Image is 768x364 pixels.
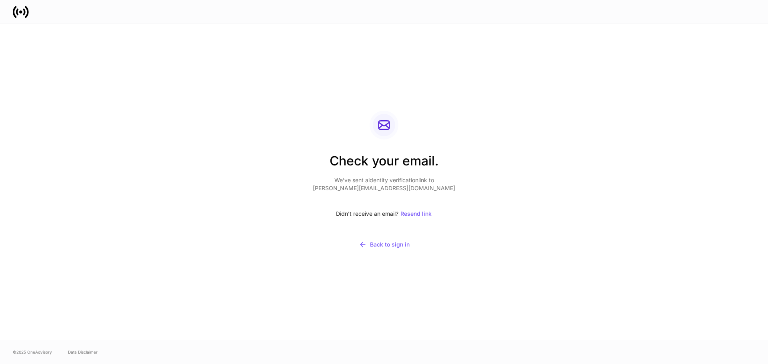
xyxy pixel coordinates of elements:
[68,349,98,355] a: Data Disclaimer
[313,205,455,223] div: Didn’t receive an email?
[313,176,455,192] p: We’ve sent a identity verification link to [PERSON_NAME][EMAIL_ADDRESS][DOMAIN_NAME]
[13,349,52,355] span: © 2025 OneAdvisory
[313,235,455,254] button: Back to sign in
[359,241,410,249] div: Back to sign in
[400,211,432,217] div: Resend link
[313,152,455,176] h2: Check your email.
[400,205,432,223] button: Resend link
